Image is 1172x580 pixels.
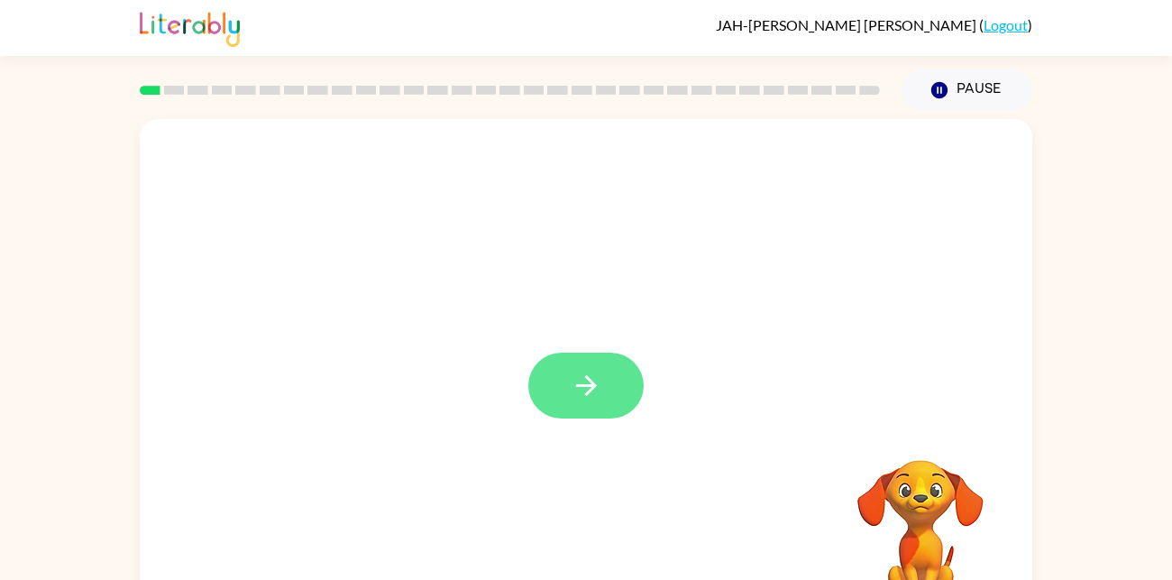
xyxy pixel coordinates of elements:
[716,16,979,33] span: JAH-[PERSON_NAME] [PERSON_NAME]
[984,16,1028,33] a: Logout
[902,69,1032,111] button: Pause
[140,7,240,47] img: Literably
[716,16,1032,33] div: ( )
